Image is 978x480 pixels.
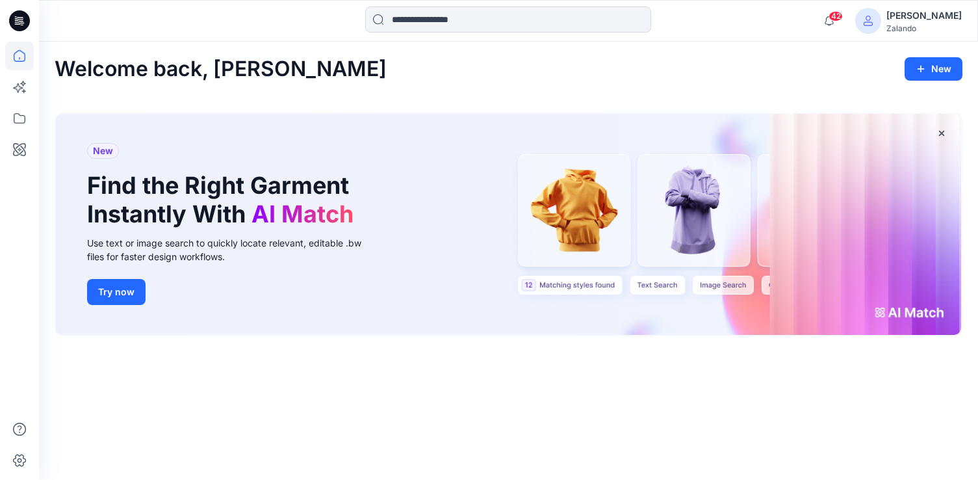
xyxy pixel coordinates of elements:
div: Use text or image search to quickly locate relevant, editable .bw files for faster design workflows. [87,236,380,263]
span: AI Match [251,200,354,228]
h1: Find the Right Garment Instantly With [87,172,360,228]
div: [PERSON_NAME] [886,8,962,23]
span: New [93,143,113,159]
button: New [905,57,962,81]
span: 42 [829,11,843,21]
h2: Welcome back, [PERSON_NAME] [55,57,387,81]
button: Try now [87,279,146,305]
svg: avatar [863,16,873,26]
div: Zalando [886,23,962,33]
